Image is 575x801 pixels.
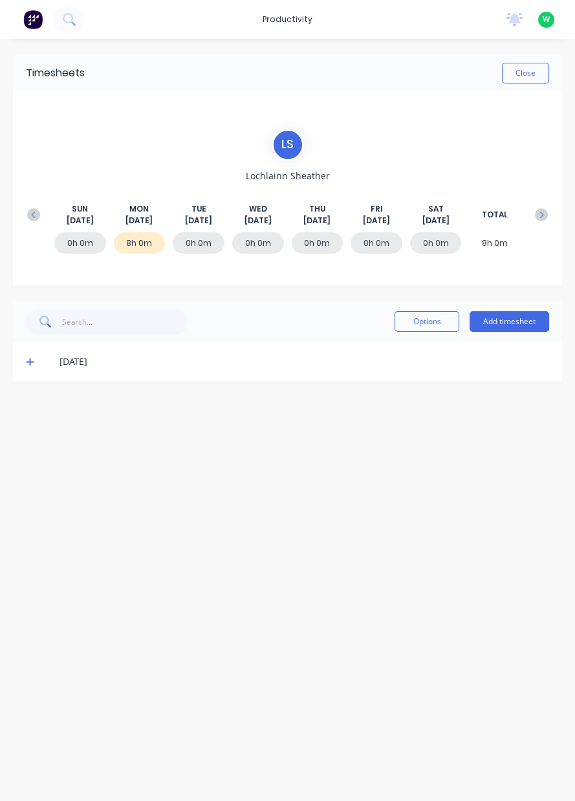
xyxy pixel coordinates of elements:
div: 0h 0m [173,232,224,254]
button: Close [502,63,549,83]
span: [DATE] [303,215,331,226]
span: [DATE] [67,215,94,226]
span: SUN [72,203,88,215]
div: productivity [256,10,319,29]
span: SAT [428,203,444,215]
span: [DATE] [125,215,153,226]
button: Add timesheet [470,311,549,332]
img: Factory [23,10,43,29]
div: 0h 0m [410,232,462,254]
div: 0h 0m [351,232,402,254]
span: TUE [191,203,206,215]
div: 0h 0m [292,232,343,254]
div: 8h 0m [114,232,166,254]
div: 0h 0m [232,232,284,254]
span: [DATE] [244,215,272,226]
span: [DATE] [363,215,390,226]
span: [DATE] [422,215,450,226]
span: THU [309,203,325,215]
span: WED [249,203,267,215]
div: Timesheets [26,65,85,81]
div: 8h 0m [469,232,521,254]
span: [DATE] [185,215,212,226]
button: Options [395,311,459,332]
span: TOTAL [482,209,508,221]
div: [DATE] [60,355,549,369]
input: Search... [62,309,188,335]
div: L S [272,129,304,161]
div: 0h 0m [54,232,106,254]
span: MON [129,203,149,215]
span: FRI [370,203,382,215]
span: W [543,14,550,25]
span: Lochlainn Sheather [246,169,330,182]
